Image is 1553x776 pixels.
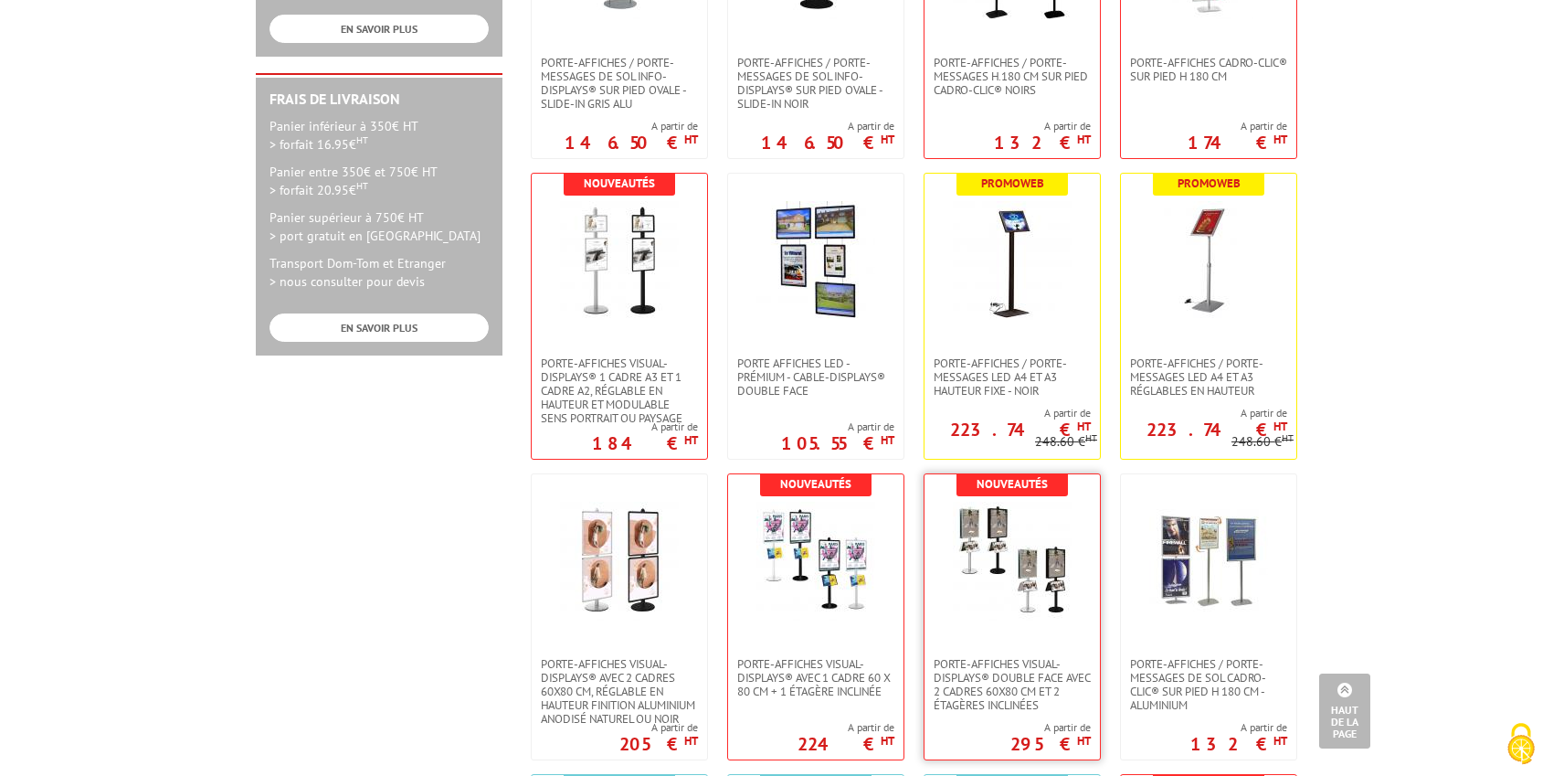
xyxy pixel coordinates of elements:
b: Nouveautés [584,175,655,191]
sup: HT [1077,419,1091,434]
span: A partir de [1010,720,1091,735]
p: 295 € [1010,739,1091,749]
a: PORTE-AFFICHES VISUAL-DISPLAYS® AVEC 1 CADRE 60 X 80 CM + 1 ÉTAGÈRE INCLINÉE [728,657,903,698]
a: EN SAVOIR PLUS [269,15,489,43]
span: A partir de [798,720,894,735]
sup: HT [356,133,368,146]
a: Porte-affiches Visual-Displays® double face avec 2 cadres 60x80 cm et 2 étagères inclinées [924,657,1100,712]
sup: HT [881,733,894,749]
a: Porte-affiches / Porte-messages de sol Cadro-Clic® sur pied H 180 cm - Aluminium [1121,657,1296,712]
span: A partir de [565,119,698,133]
img: Porte-affiches / Porte-messages LED A4 et A3 hauteur fixe - Noir [953,201,1072,320]
span: Porte-affiches / Porte-messages de sol Info-Displays® sur pied ovale - Slide-in Noir [737,56,894,111]
p: 146.50 € [565,137,698,148]
p: 174 € [1188,137,1287,148]
span: PORTE-AFFICHES VISUAL-DISPLAYS® AVEC 1 CADRE 60 X 80 CM + 1 ÉTAGÈRE INCLINÉE [737,657,894,698]
p: Panier entre 350€ et 750€ HT [269,163,489,199]
span: Porte-affiches / Porte-messages de sol Cadro-Clic® sur pied H 180 cm - Aluminium [1130,657,1287,712]
span: A partir de [924,406,1091,420]
sup: HT [1282,431,1294,444]
sup: HT [881,132,894,147]
sup: HT [881,432,894,448]
img: Porte-affiches / Porte-messages LED A4 et A3 réglables en hauteur [1149,201,1268,320]
p: 132 € [994,137,1091,148]
b: Promoweb [1178,175,1241,191]
span: > port gratuit en [GEOGRAPHIC_DATA] [269,228,481,244]
p: 248.60 € [1035,435,1097,449]
img: Cookies (fenêtre modale) [1498,721,1544,767]
p: 105.55 € [781,438,894,449]
span: Porte-affiches Visual-Displays® 1 cadre A3 et 1 cadre A2, réglable en hauteur et modulable sens p... [541,356,698,425]
span: Porte-affiches / Porte-messages de sol Info-Displays® sur pied ovale - Slide-in Gris Alu [541,56,698,111]
span: A partir de [1188,119,1287,133]
sup: HT [684,132,698,147]
span: A partir de [1121,406,1287,420]
p: 223.74 € [1146,424,1287,435]
span: A partir de [761,119,894,133]
sup: HT [684,432,698,448]
sup: HT [1077,733,1091,749]
a: EN SAVOIR PLUS [269,314,489,342]
a: Porte-affiches / Porte-messages LED A4 et A3 hauteur fixe - Noir [924,356,1100,398]
a: Porte-affiches Visual-Displays® 1 cadre A3 et 1 cadre A2, réglable en hauteur et modulable sens p... [532,356,707,425]
span: Porte-affiches / Porte-messages LED A4 et A3 hauteur fixe - Noir [934,356,1091,398]
span: Porte-affiches Cadro-Clic® sur pied H 180 cm [1130,56,1287,83]
sup: HT [1085,431,1097,444]
span: Porte-affiches Visual-Displays® avec 2 cadres 60x80 cm, réglable en hauteur finition aluminium an... [541,657,698,726]
sup: HT [356,179,368,192]
img: Porte-affiches / Porte-messages de sol Cadro-Clic® sur pied H 180 cm - Aluminium [1149,502,1268,621]
img: Porte-affiches Visual-Displays® double face avec 2 cadres 60x80 cm et 2 étagères inclinées [953,502,1072,621]
span: A partir de [592,420,698,434]
p: 146.50 € [761,137,894,148]
span: > forfait 20.95€ [269,182,368,198]
sup: HT [1077,132,1091,147]
p: Panier inférieur à 350€ HT [269,117,489,154]
sup: HT [1273,419,1287,434]
img: Porte Affiches LED - Prémium - Cable-Displays® Double face [756,201,875,320]
img: Porte-affiches Visual-Displays® avec 2 cadres 60x80 cm, réglable en hauteur finition aluminium an... [560,502,679,621]
a: Porte-affiches / Porte-messages de sol Info-Displays® sur pied ovale - Slide-in Noir [728,56,903,111]
p: 223.74 € [950,424,1091,435]
p: 205 € [619,739,698,749]
span: > nous consulter pour devis [269,273,425,290]
sup: HT [1273,132,1287,147]
span: Porte Affiches LED - Prémium - Cable-Displays® Double face [737,356,894,398]
sup: HT [684,733,698,749]
a: Haut de la page [1319,674,1370,749]
span: A partir de [994,119,1091,133]
a: Porte Affiches LED - Prémium - Cable-Displays® Double face [728,356,903,398]
a: Porte-affiches / Porte-messages de sol Info-Displays® sur pied ovale - Slide-in Gris Alu [532,56,707,111]
span: A partir de [1190,720,1287,735]
a: Porte-affiches / Porte-messages LED A4 et A3 réglables en hauteur [1121,356,1296,398]
a: Porte-affiches / Porte-messages H.180 cm SUR PIED CADRO-CLIC® NOIRS [924,56,1100,97]
a: Porte-affiches Cadro-Clic® sur pied H 180 cm [1121,56,1296,83]
b: Nouveautés [780,476,851,492]
span: > forfait 16.95€ [269,136,368,153]
sup: HT [1273,733,1287,749]
p: 224 € [798,739,894,749]
p: 248.60 € [1231,435,1294,449]
button: Cookies (fenêtre modale) [1489,714,1553,776]
span: A partir de [781,420,894,434]
img: Porte-affiches Visual-Displays® 1 cadre A3 et 1 cadre A2, réglable en hauteur et modulable sens p... [560,201,679,320]
p: Panier supérieur à 750€ HT [269,208,489,245]
h2: Frais de Livraison [269,91,489,108]
img: PORTE-AFFICHES VISUAL-DISPLAYS® AVEC 1 CADRE 60 X 80 CM + 1 ÉTAGÈRE INCLINÉE [756,502,875,621]
p: 132 € [1190,739,1287,749]
span: A partir de [619,720,698,735]
b: Promoweb [981,175,1044,191]
a: Porte-affiches Visual-Displays® avec 2 cadres 60x80 cm, réglable en hauteur finition aluminium an... [532,657,707,726]
span: Porte-affiches / Porte-messages LED A4 et A3 réglables en hauteur [1130,356,1287,398]
span: Porte-affiches / Porte-messages H.180 cm SUR PIED CADRO-CLIC® NOIRS [934,56,1091,97]
p: 184 € [592,438,698,449]
span: Porte-affiches Visual-Displays® double face avec 2 cadres 60x80 cm et 2 étagères inclinées [934,657,1091,712]
p: Transport Dom-Tom et Etranger [269,254,489,291]
b: Nouveautés [977,476,1048,492]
